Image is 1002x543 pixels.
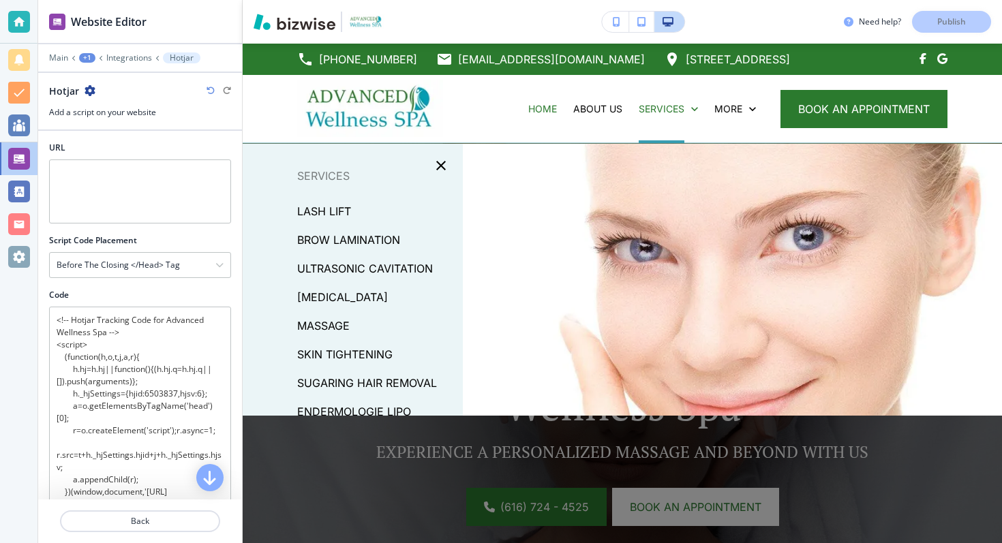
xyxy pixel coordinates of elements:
button: Hotjar [163,52,200,63]
p: Hotjar [170,53,194,63]
img: Your Logo [348,14,384,29]
img: Bizwise Logo [254,14,335,30]
p: MASSAGE [297,315,350,336]
span: book an appointment [798,101,930,117]
p: ABOUT US [573,102,622,116]
p: SKIN TIGHTENING [297,344,393,364]
img: Advanced Wellness Spa [297,80,443,137]
button: +1 [79,53,95,63]
p: LASH LIFT [297,201,351,221]
p: More [714,102,742,116]
h2: Script Code Placement [49,234,137,247]
p: Back [61,515,219,527]
img: editor icon [49,14,65,30]
h2: URL [49,142,65,154]
button: Main [49,53,68,63]
button: Back [60,510,220,532]
p: SERVICES [639,102,684,116]
p: BROW LAMINATION [297,230,400,250]
p: [MEDICAL_DATA] [297,287,388,307]
p: [EMAIL_ADDRESS][DOMAIN_NAME] [458,49,645,69]
h2: Hotjar [49,84,79,98]
p: SUGARING HAIR REMOVAL [297,373,437,393]
h2: Code [49,289,69,301]
h3: Need help? [859,16,901,28]
p: [STREET_ADDRESS] [686,49,790,69]
button: Integrations [106,53,152,63]
p: [PHONE_NUMBER] [319,49,417,69]
p: HOME [528,102,557,116]
h3: Add a script on your website [49,106,231,119]
p: ENDERMOLOGIE LIPO MASSAGE PLUS FACE [297,401,452,442]
p: SERVICES [243,166,463,186]
h2: Website Editor [71,14,147,30]
p: ULTRASONIC CAVITATION [297,258,433,279]
h4: Before the closing </head> tag [57,259,180,271]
